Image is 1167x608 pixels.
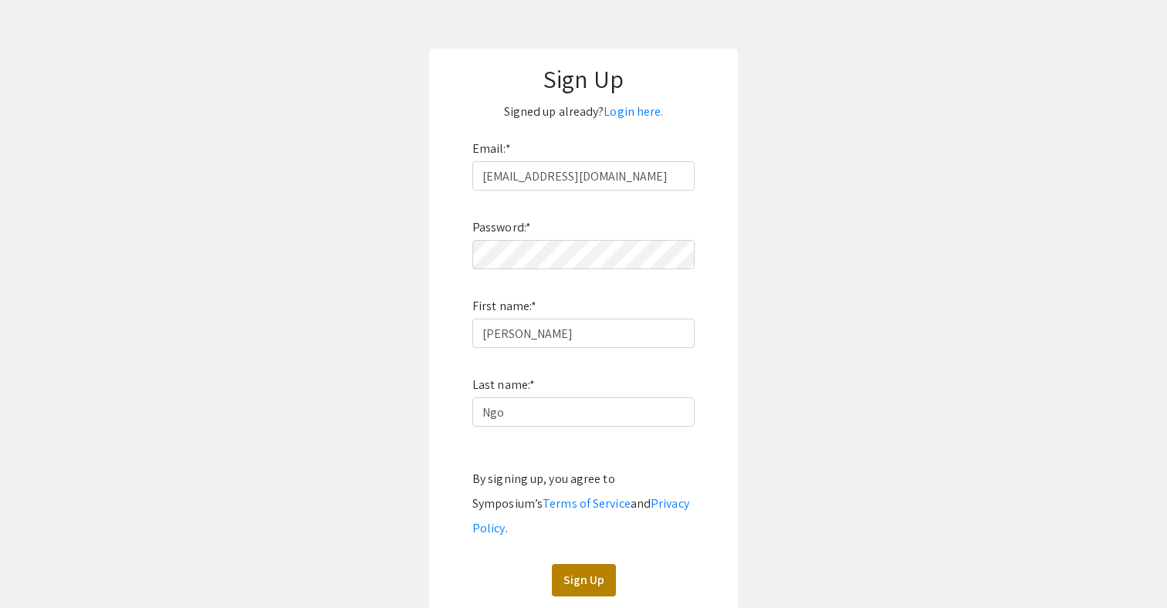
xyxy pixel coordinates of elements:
h1: Sign Up [445,64,722,93]
a: Privacy Policy [472,495,689,536]
a: Terms of Service [543,495,631,512]
a: Login here. [604,103,663,120]
label: First name: [472,294,536,319]
div: By signing up, you agree to Symposium’s and . [472,467,695,541]
p: Signed up already? [445,100,722,124]
button: Sign Up [552,564,616,596]
iframe: Chat [12,539,66,596]
label: Last name: [472,373,535,397]
label: Password: [472,215,531,240]
label: Email: [472,137,511,161]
